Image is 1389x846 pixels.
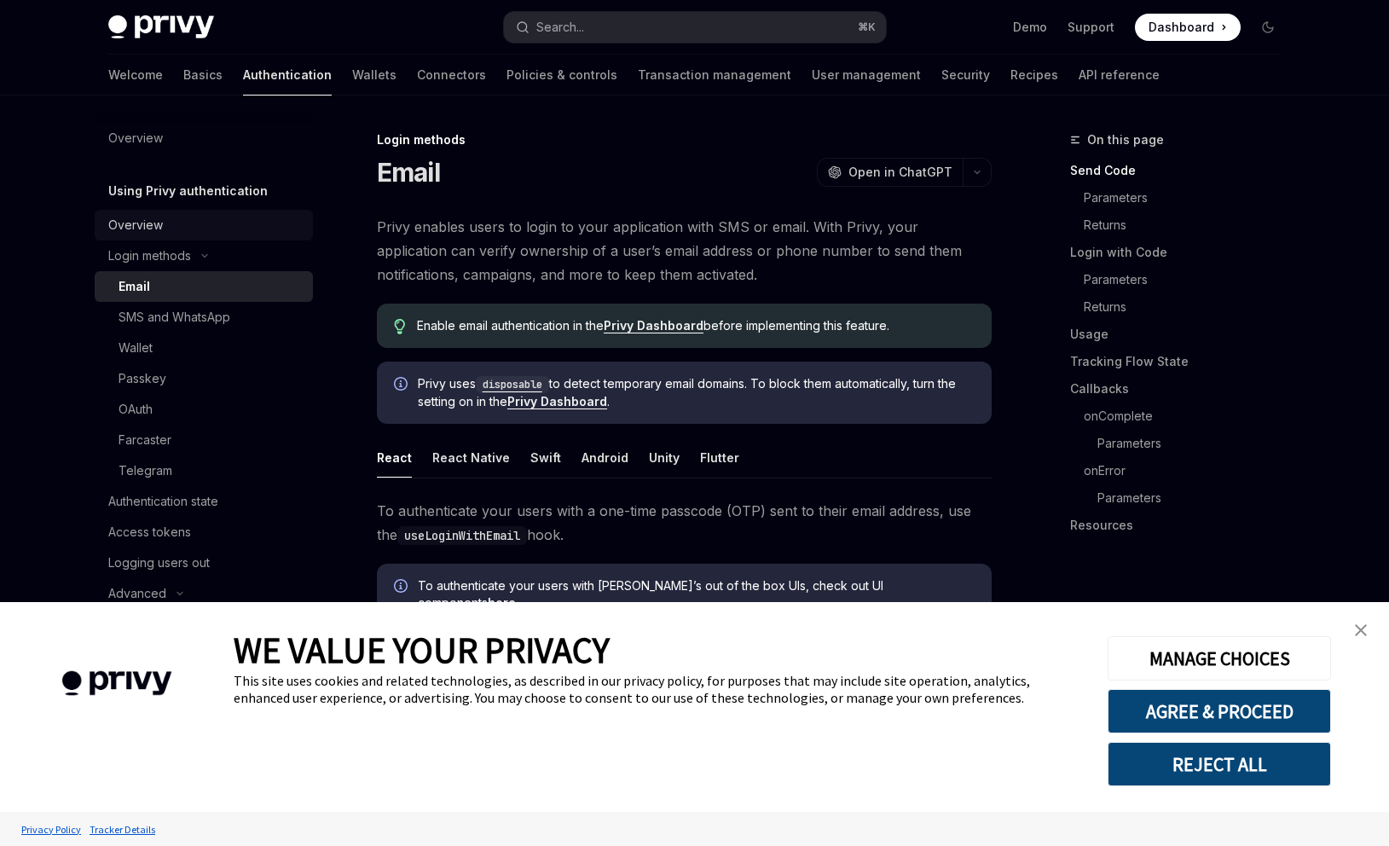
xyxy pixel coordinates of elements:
a: Parameters [1070,430,1295,457]
div: Logging users out [108,553,210,573]
a: Recipes [1010,55,1058,96]
button: React [377,437,412,478]
button: Search...⌘K [504,12,886,43]
code: useLoginWithEmail [397,526,527,545]
a: Authentication [243,55,332,96]
div: Wallet [119,338,153,358]
button: REJECT ALL [1108,742,1331,786]
div: Advanced [108,583,166,604]
div: This site uses cookies and related technologies, as described in our privacy policy, for purposes... [234,672,1082,706]
a: OAuth [95,394,313,425]
svg: Info [394,377,411,394]
a: Email [95,271,313,302]
svg: Info [394,579,411,596]
a: Farcaster [95,425,313,455]
div: SMS and WhatsApp [119,307,230,327]
a: Telegram [95,455,313,486]
a: Returns [1070,293,1295,321]
a: Welcome [108,55,163,96]
a: close banner [1344,613,1378,647]
a: Privy Dashboard [604,318,703,333]
code: disposable [476,376,549,393]
a: Overview [95,123,313,154]
a: User management [812,55,921,96]
a: onError [1070,457,1295,484]
a: Authentication state [95,486,313,517]
a: Tracker Details [85,814,159,844]
span: WE VALUE YOUR PRIVACY [234,628,610,672]
a: SMS and WhatsApp [95,302,313,333]
button: Login methods [95,240,313,271]
span: To authenticate your users with [PERSON_NAME]’s out of the box UIs, check out UI components . [418,577,975,611]
button: AGREE & PROCEED [1108,689,1331,733]
span: On this page [1087,130,1164,150]
div: OAuth [119,399,153,420]
h1: Email [377,157,440,188]
svg: Tip [394,319,406,334]
a: Overview [95,210,313,240]
img: company logo [26,646,208,721]
a: Logging users out [95,548,313,578]
img: close banner [1355,624,1367,636]
button: Flutter [700,437,739,478]
a: Parameters [1070,266,1295,293]
a: Tracking Flow State [1070,348,1295,375]
a: Support [1068,19,1114,36]
a: onComplete [1070,403,1295,430]
button: Swift [530,437,561,478]
span: Enable email authentication in the before implementing this feature. [417,317,974,334]
a: Passkey [95,363,313,394]
button: MANAGE CHOICES [1108,636,1331,681]
h5: Using Privy authentication [108,181,268,201]
a: Demo [1013,19,1047,36]
div: Overview [108,128,163,148]
button: Advanced [95,578,313,609]
a: Privy Dashboard [507,394,607,409]
a: Security [941,55,990,96]
a: API reference [1079,55,1160,96]
span: Privy uses to detect temporary email domains. To block them automatically, turn the setting on in... [418,375,975,410]
a: Parameters [1070,484,1295,512]
div: Telegram [119,461,172,481]
a: Wallet [95,333,313,363]
a: Callbacks [1070,375,1295,403]
div: Overview [108,215,163,235]
button: React Native [432,437,510,478]
a: Login with Code [1070,239,1295,266]
a: Transaction management [638,55,791,96]
div: Email [119,276,150,297]
button: Open in ChatGPT [817,158,963,187]
a: Access tokens [95,517,313,548]
img: dark logo [108,15,214,39]
button: Toggle dark mode [1254,14,1282,41]
a: Returns [1070,211,1295,239]
button: Unity [649,437,680,478]
div: Search... [536,17,584,38]
div: Passkey [119,368,166,389]
a: Connectors [417,55,486,96]
a: Basics [183,55,223,96]
div: Access tokens [108,522,191,542]
div: Farcaster [119,430,171,450]
span: ⌘ K [858,20,876,34]
a: Usage [1070,321,1295,348]
a: Privacy Policy [17,814,85,844]
button: Android [582,437,628,478]
a: here [488,595,516,611]
div: Authentication state [108,491,218,512]
a: Resources [1070,512,1295,539]
span: Dashboard [1149,19,1214,36]
a: Wallets [352,55,396,96]
a: Send Code [1070,157,1295,184]
a: Dashboard [1135,14,1241,41]
a: disposable [476,376,549,391]
span: Open in ChatGPT [848,164,952,181]
span: Privy enables users to login to your application with SMS or email. With Privy, your application ... [377,215,992,287]
div: Login methods [108,246,191,266]
a: Policies & controls [506,55,617,96]
a: Parameters [1070,184,1295,211]
div: Login methods [377,131,992,148]
span: To authenticate your users with a one-time passcode (OTP) sent to their email address, use the hook. [377,499,992,547]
